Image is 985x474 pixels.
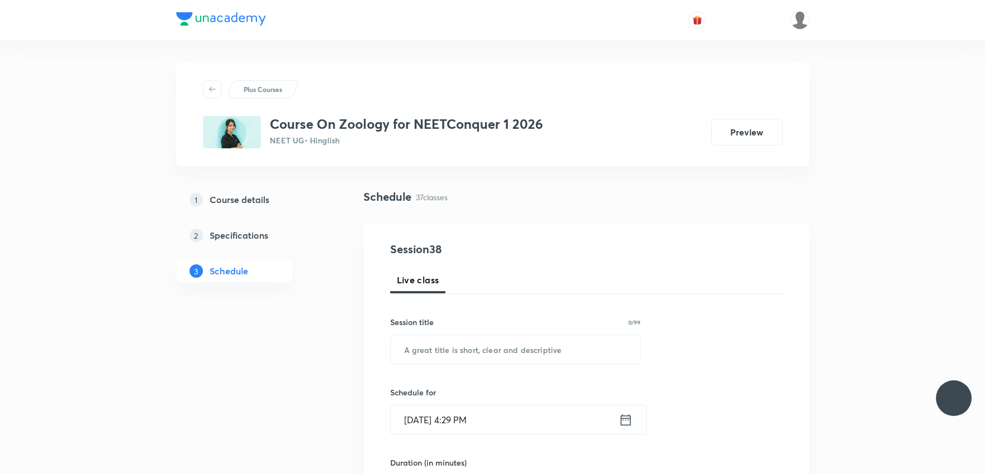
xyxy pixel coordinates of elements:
h4: Schedule [363,188,411,205]
p: NEET UG • Hinglish [270,134,543,146]
img: 333EB4E4-1E34-4803-9566-5C0DE5CA2A0B_plus.png [203,116,261,148]
h4: Session 38 [390,241,594,258]
input: A great title is short, clear and descriptive [391,335,641,364]
a: Company Logo [176,12,266,28]
p: 2 [190,229,203,242]
img: Company Logo [176,12,266,26]
p: 0/99 [628,320,641,325]
img: avatar [692,15,702,25]
h6: Duration (in minutes) [390,457,467,468]
button: Preview [711,119,783,146]
p: 3 [190,264,203,278]
h6: Schedule for [390,386,641,398]
h5: Schedule [210,264,248,278]
h5: Specifications [210,229,268,242]
h5: Course details [210,193,269,206]
p: 37 classes [416,191,448,203]
button: avatar [688,11,706,29]
img: ttu [947,391,960,405]
img: Arvind Bhargav [790,11,809,30]
p: 1 [190,193,203,206]
h3: Course On Zoology for NEETConquer 1 2026 [270,116,543,132]
p: Plus Courses [244,84,282,94]
a: 2Specifications [176,224,328,246]
span: Live class [397,273,439,287]
a: 1Course details [176,188,328,211]
h6: Session title [390,316,434,328]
